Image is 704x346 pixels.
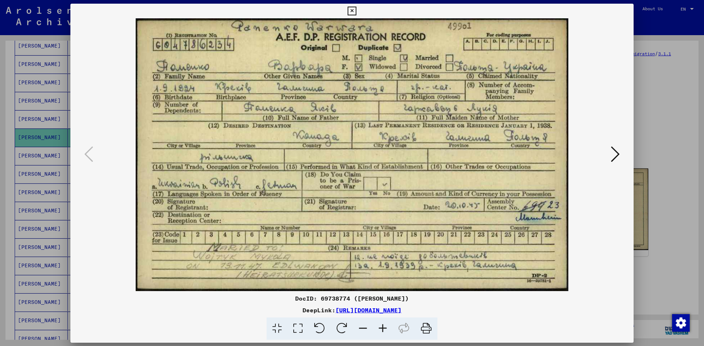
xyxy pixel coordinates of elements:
[672,314,689,331] div: Change consent
[95,18,609,291] img: 001.jpg
[672,314,690,332] img: Change consent
[70,306,634,315] div: DeepLink:
[70,294,634,303] div: DocID: 69738774 ([PERSON_NAME])
[335,306,401,314] a: [URL][DOMAIN_NAME]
